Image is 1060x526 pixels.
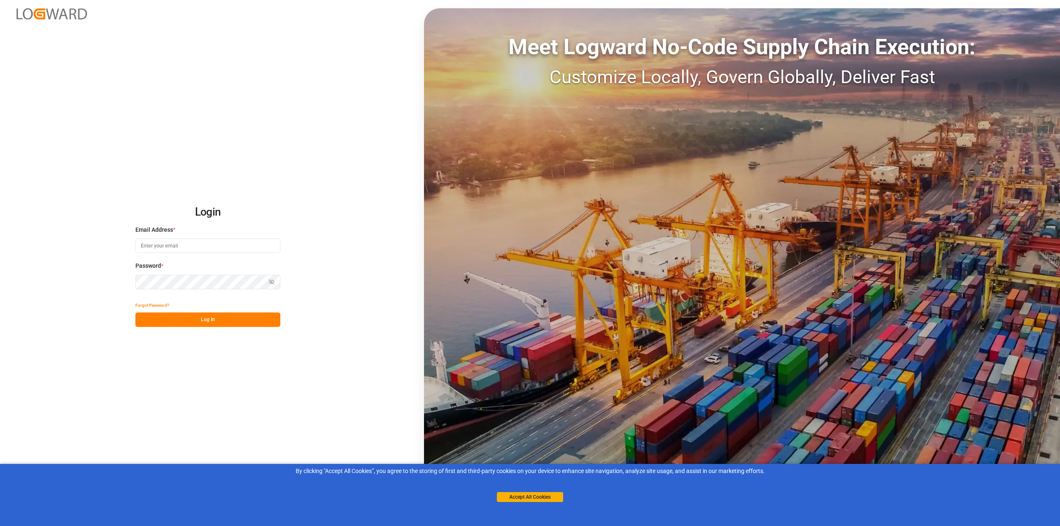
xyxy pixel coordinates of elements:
img: Logward_new_orange.png [17,8,87,19]
div: Customize Locally, Govern Globally, Deliver Fast [424,63,1060,91]
button: Log In [135,312,280,327]
span: Password [135,262,161,270]
input: Enter your email [135,238,280,253]
button: Accept All Cookies [497,492,563,502]
div: Meet Logward No-Code Supply Chain Execution: [424,31,1060,63]
span: Email Address [135,226,173,234]
button: Forgot Password? [135,298,169,312]
div: By clicking "Accept All Cookies”, you agree to the storing of first and third-party cookies on yo... [6,467,1054,476]
h2: Login [135,199,280,226]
